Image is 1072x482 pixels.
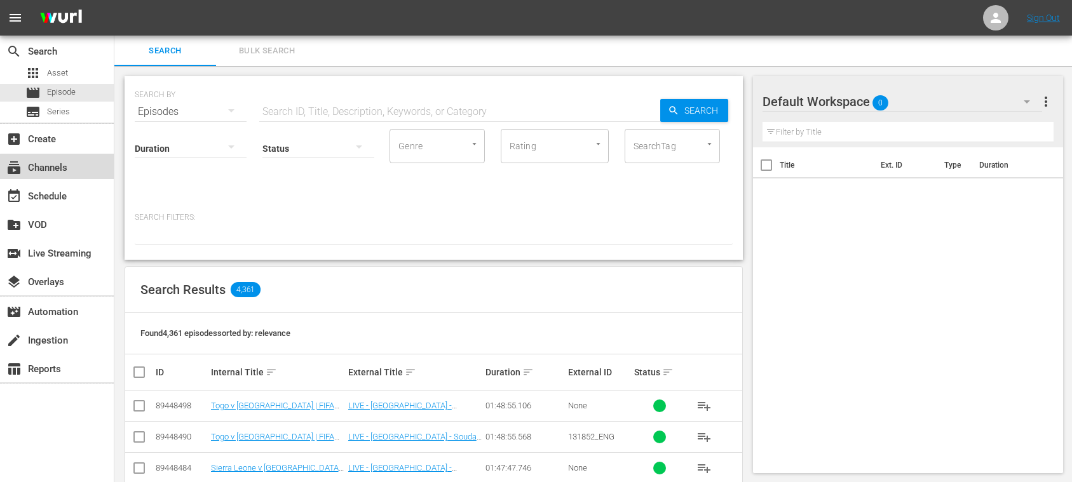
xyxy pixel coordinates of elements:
[568,432,614,441] span: 131852_ENG
[1027,13,1060,23] a: Sign Out
[689,391,719,421] button: playlist_add
[6,304,22,319] span: Automation
[703,138,716,150] button: Open
[696,398,712,413] span: playlist_add
[689,422,719,452] button: playlist_add
[6,160,22,175] span: Channels
[468,138,480,150] button: Open
[156,432,207,441] div: 89448490
[485,432,564,441] div: 01:48:55.568
[348,401,479,429] a: LIVE - [GEOGRAPHIC_DATA] - [GEOGRAPHIC_DATA] | Qualificazioni CAF ai Mondiali FIFA 26™
[348,432,482,460] a: LIVE - [GEOGRAPHIC_DATA] - Soudan | Qualifications de la CAF pour la Coupe du Monde de la FIFA 26™
[231,282,261,297] span: 4,361
[135,94,247,130] div: Episodes
[696,429,712,445] span: playlist_add
[135,212,733,223] p: Search Filters:
[568,463,630,472] div: None
[568,401,630,410] div: None
[592,138,604,150] button: Open
[266,366,277,378] span: sort
[6,361,22,377] span: Reports
[6,131,22,147] span: Create
[6,274,22,290] span: Overlays
[972,147,1048,183] th: Duration
[634,365,686,380] div: Status
[47,86,76,98] span: Episode
[6,189,22,204] span: Schedule
[937,147,972,183] th: Type
[211,432,339,451] a: Togo v [GEOGRAPHIC_DATA] | FIFA World Cup 26™ CAF Qualifiers (FR)
[405,366,416,378] span: sort
[6,217,22,232] span: VOD
[660,99,728,122] button: Search
[47,105,70,118] span: Series
[6,44,22,59] span: Search
[47,67,68,79] span: Asset
[568,367,630,377] div: External ID
[25,85,41,100] span: Episode
[224,44,310,58] span: Bulk Search
[156,367,207,377] div: ID
[6,246,22,261] span: Live Streaming
[8,10,23,25] span: menu
[211,365,344,380] div: Internal Title
[485,401,564,410] div: 01:48:55.106
[140,328,290,338] span: Found 4,361 episodes sorted by: relevance
[485,463,564,472] div: 01:47:47.746
[679,99,728,122] span: Search
[873,147,937,183] th: Ext. ID
[696,460,712,476] span: playlist_add
[522,366,534,378] span: sort
[156,463,207,472] div: 89448484
[872,90,888,116] span: 0
[122,44,208,58] span: Search
[1038,94,1054,109] span: more_vert
[348,365,482,380] div: External Title
[485,365,564,380] div: Duration
[763,84,1043,119] div: Default Workspace
[780,147,874,183] th: Title
[140,282,226,297] span: Search Results
[662,366,674,378] span: sort
[25,65,41,81] span: Asset
[156,401,207,410] div: 89448498
[25,104,41,119] span: Series
[6,333,22,348] span: Ingestion
[1038,86,1054,117] button: more_vert
[31,3,92,33] img: ans4CAIJ8jUAAAAAAAAAAAAAAAAAAAAAAAAgQb4GAAAAAAAAAAAAAAAAAAAAAAAAJMjXAAAAAAAAAAAAAAAAAAAAAAAAgAT5G...
[211,401,339,420] a: Togo v [GEOGRAPHIC_DATA] | FIFA World Cup 26™ CAF Qualifiers (IT)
